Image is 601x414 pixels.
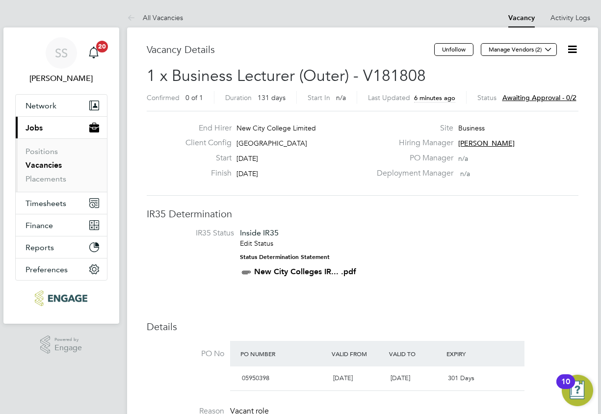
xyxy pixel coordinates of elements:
div: Valid To [387,345,444,362]
button: Manage Vendors (2) [481,43,557,56]
button: Open Resource Center, 10 new notifications [562,375,593,406]
div: Expiry [444,345,501,362]
label: Finish [178,168,232,179]
h3: Vacancy Details [147,43,434,56]
span: [DATE] [236,154,258,163]
span: 1 x Business Lecturer (Outer) - V181808 [147,66,426,85]
span: n/a [460,169,470,178]
a: Edit Status [240,239,273,248]
label: Last Updated [368,93,410,102]
span: 131 days [258,93,286,102]
button: Network [16,95,107,116]
button: Jobs [16,117,107,138]
a: Positions [26,147,58,156]
a: New City Colleges IR... .pdf [254,267,356,276]
span: Timesheets [26,199,66,208]
span: [DATE] [236,169,258,178]
label: Hiring Manager [371,138,453,148]
span: [DATE] [333,374,353,382]
span: 0 of 1 [185,93,203,102]
span: Business [458,124,485,132]
span: 05950398 [242,374,269,382]
span: Engage [54,344,82,352]
div: Valid From [329,345,387,362]
a: Vacancy [508,14,535,22]
label: Status [477,93,496,102]
button: Finance [16,214,107,236]
h3: IR35 Determination [147,207,578,220]
span: Awaiting approval - 0/2 [502,93,576,102]
button: Unfollow [434,43,473,56]
nav: Main navigation [3,27,119,324]
button: Timesheets [16,192,107,214]
button: Reports [16,236,107,258]
span: Finance [26,221,53,230]
a: Go to home page [15,290,107,306]
span: [DATE] [391,374,410,382]
a: All Vacancies [127,13,183,22]
h3: Details [147,320,578,333]
label: PO Manager [371,153,453,163]
a: Activity Logs [550,13,590,22]
label: Duration [225,93,252,102]
span: SS [55,47,68,59]
img: ncclondon-logo-retina.png [35,290,87,306]
a: 20 [84,37,104,69]
label: Confirmed [147,93,180,102]
span: [GEOGRAPHIC_DATA] [236,139,307,148]
span: Powered by [54,336,82,344]
label: Client Config [178,138,232,148]
span: [PERSON_NAME] [458,139,515,148]
a: SS[PERSON_NAME] [15,37,107,84]
span: Network [26,101,56,110]
span: New City College Limited [236,124,316,132]
a: Powered byEngage [40,336,82,354]
label: End Hirer [178,123,232,133]
label: Site [371,123,453,133]
a: Placements [26,174,66,183]
label: Deployment Manager [371,168,453,179]
div: 10 [561,382,570,394]
span: 301 Days [448,374,474,382]
a: Vacancies [26,160,62,170]
span: 20 [96,41,108,52]
button: Preferences [16,259,107,280]
label: Start In [308,93,330,102]
span: Inside IR35 [240,228,279,237]
span: n/a [458,154,468,163]
label: PO No [147,349,224,359]
span: Reports [26,243,54,252]
span: Preferences [26,265,68,274]
span: Shabnam Shaheen [15,73,107,84]
strong: Status Determination Statement [240,254,330,260]
div: PO Number [238,345,330,362]
span: n/a [336,93,346,102]
div: Jobs [16,138,107,192]
label: Start [178,153,232,163]
label: IR35 Status [157,228,234,238]
span: 6 minutes ago [414,94,455,102]
span: Jobs [26,123,43,132]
